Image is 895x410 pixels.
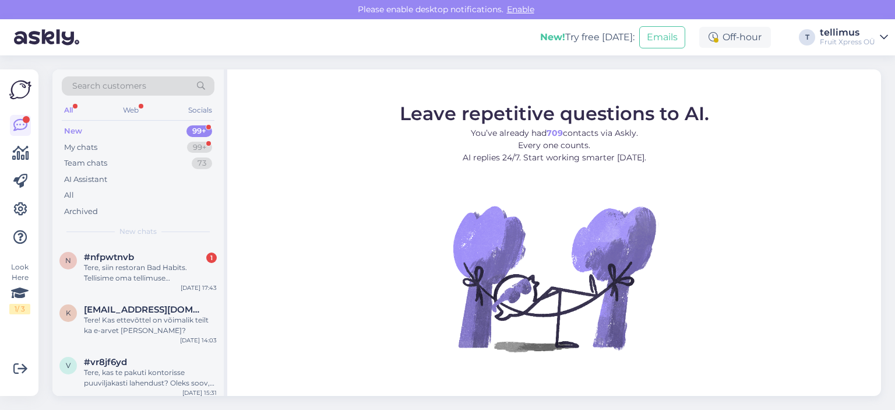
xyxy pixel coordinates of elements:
div: Off-hour [699,27,771,48]
div: All [62,103,75,118]
span: v [66,361,71,370]
b: New! [540,31,565,43]
a: tellimusFruit Xpress OÜ [820,28,888,47]
div: Try free [DATE]: [540,30,635,44]
button: Emails [639,26,685,48]
span: New chats [119,226,157,237]
div: [DATE] 14:03 [180,336,217,345]
div: Tere, kas te pakuti kontorisse puuviljakasti lahendust? Oleks soov, et puuviljad tuleksid iganäda... [84,367,217,388]
span: kadiprants8@gmail.com [84,304,205,315]
b: 709 [547,128,563,138]
span: #nfpwtnvb [84,252,134,262]
div: T [799,29,815,45]
img: Askly Logo [9,79,31,101]
div: tellimus [820,28,875,37]
div: Web [121,103,141,118]
div: [DATE] 17:43 [181,283,217,292]
div: Tere! Kas ettevõttel on võimalik teilt ka e-arvet [PERSON_NAME]? [84,315,217,336]
div: Archived [64,206,98,218]
div: AI Assistant [64,174,107,185]
div: [DATE] 15:31 [182,388,217,397]
div: Socials [186,103,214,118]
div: Fruit Xpress OÜ [820,37,875,47]
span: n [65,256,71,265]
div: New [64,125,82,137]
div: Tere, siin restoran Bad Habits. Tellisime oma tellimuse [PERSON_NAME] 10-ks. Kell 12 helistasin k... [84,262,217,283]
div: All [64,190,74,201]
span: k [66,309,71,317]
p: You’ve already had contacts via Askly. Every one counts. AI replies 24/7. Start working smarter [... [400,127,709,164]
span: Leave repetitive questions to AI. [400,102,709,125]
div: 73 [192,157,212,169]
div: My chats [64,142,97,153]
div: Team chats [64,157,107,169]
div: 1 / 3 [9,304,30,314]
div: 1 [206,253,217,263]
div: 99+ [187,142,212,153]
div: Look Here [9,262,30,314]
img: No Chat active [449,173,659,383]
span: Enable [503,4,538,15]
span: Search customers [72,80,146,92]
div: 99+ [186,125,212,137]
span: #vr8jf6yd [84,357,127,367]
